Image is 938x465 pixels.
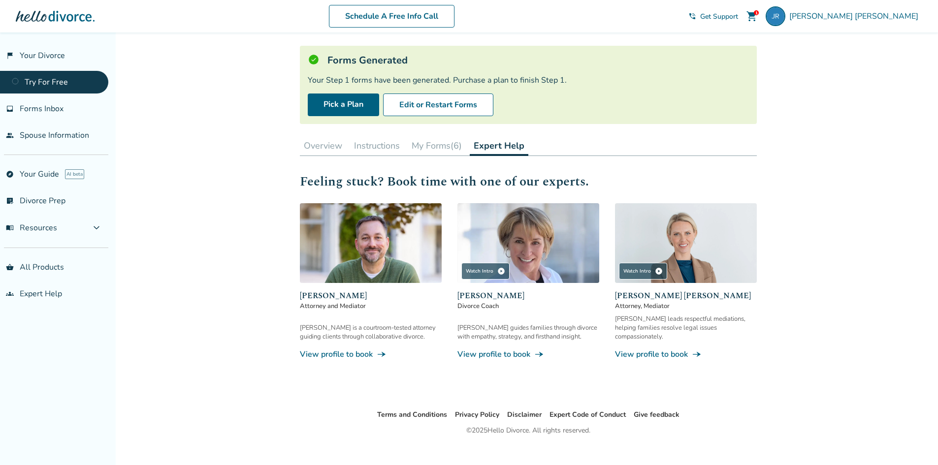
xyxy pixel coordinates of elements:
[497,267,505,275] span: play_circle
[6,52,14,60] span: flag_2
[634,409,679,421] li: Give feedback
[300,203,442,283] img: Neil Forester
[408,136,466,155] button: My Forms(6)
[6,290,14,298] span: groups
[6,105,14,113] span: inbox
[300,349,442,360] a: View profile to bookline_end_arrow_notch
[461,263,510,279] div: Watch Intro
[688,12,696,20] span: phone_in_talk
[308,75,749,86] div: Your Step 1 forms have been generated. Purchase a plan to finish Step 1.
[534,349,544,359] span: line_end_arrow_notch
[308,93,379,116] a: Pick a Plan
[377,349,387,359] span: line_end_arrow_notch
[466,425,590,436] div: © 2025 Hello Divorce. All rights reserved.
[550,410,626,419] a: Expert Code of Conduct
[457,203,599,283] img: Kim Goodman
[754,10,759,15] div: 1
[300,136,346,155] button: Overview
[688,12,738,21] a: phone_in_talkGet Support
[300,323,442,341] div: [PERSON_NAME] is a courtroom-tested attorney guiding clients through collaborative divorce.
[746,10,758,22] span: shopping_cart
[327,54,408,67] h5: Forms Generated
[6,170,14,178] span: explore
[655,267,663,275] span: play_circle
[889,418,938,465] iframe: Chat Widget
[692,349,702,359] span: line_end_arrow_notch
[6,131,14,139] span: people
[615,203,757,283] img: Melissa Wheeler Hoff
[6,263,14,271] span: shopping_basket
[457,349,599,360] a: View profile to bookline_end_arrow_notch
[455,410,499,419] a: Privacy Policy
[383,93,493,116] button: Edit or Restart Forms
[20,103,64,114] span: Forms Inbox
[300,290,442,302] span: [PERSON_NAME]
[615,349,757,360] a: View profile to bookline_end_arrow_notch
[6,222,57,233] span: Resources
[700,12,738,21] span: Get Support
[457,302,599,310] span: Divorce Coach
[470,136,528,156] button: Expert Help
[457,323,599,341] div: [PERSON_NAME] guides families through divorce with empathy, strategy, and firsthand insight.
[457,290,599,302] span: [PERSON_NAME]
[329,5,454,28] a: Schedule A Free Info Call
[65,169,84,179] span: AI beta
[619,263,667,279] div: Watch Intro
[615,302,757,310] span: Attorney, Mediator
[377,410,447,419] a: Terms and Conditions
[507,409,542,421] li: Disclaimer
[766,6,785,26] img: johnt.ramirez.o@gmail.com
[615,314,757,341] div: [PERSON_NAME] leads respectful mediations, helping families resolve legal issues compassionately.
[300,172,757,191] h2: Feeling stuck? Book time with one of our experts.
[6,197,14,205] span: list_alt_check
[615,290,757,302] span: [PERSON_NAME] [PERSON_NAME]
[789,11,922,22] span: [PERSON_NAME] [PERSON_NAME]
[300,302,442,310] span: Attorney and Mediator
[6,224,14,232] span: menu_book
[350,136,404,155] button: Instructions
[91,222,102,234] span: expand_more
